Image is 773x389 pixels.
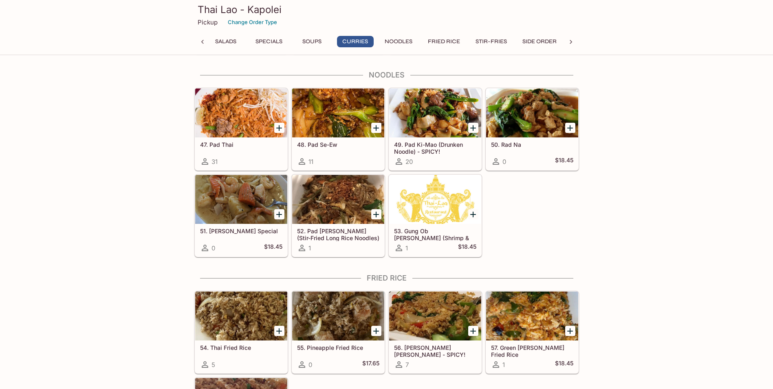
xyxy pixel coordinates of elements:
[471,36,511,47] button: Stir-Fries
[292,88,384,137] div: 48. Pad Se-Ew
[224,16,281,29] button: Change Order Type
[297,344,379,351] h5: 55. Pineapple Fried Rice
[423,36,465,47] button: Fried Rice
[200,228,282,234] h5: 51. [PERSON_NAME] Special
[292,292,384,340] div: 55. Pineapple Fried Rice
[389,175,481,224] div: 53. Gung Ob Woon Sen (Shrimp & Thread Casserole)
[491,141,573,148] h5: 50. Rad Na
[565,326,575,336] button: Add 57. Green Curry Fried Rice
[405,361,409,369] span: 7
[405,244,408,252] span: 1
[394,344,476,358] h5: 56. [PERSON_NAME] [PERSON_NAME] - SPICY!
[274,123,284,133] button: Add 47. Pad Thai
[308,158,313,166] span: 11
[200,141,282,148] h5: 47. Pad Thai
[297,228,379,241] h5: 52. Pad [PERSON_NAME] (Stir-Fried Long Rice Noodles)
[371,123,381,133] button: Add 48. Pad Se-Ew
[486,292,578,340] div: 57. Green Curry Fried Rice
[468,326,478,336] button: Add 56. Basil Fried Rice - SPICY!
[389,88,482,170] a: 49. Pad Ki-Mao (Drunken Noodle) - SPICY!20
[468,123,478,133] button: Add 49. Pad Ki-Mao (Drunken Noodle) - SPICY!
[297,141,379,148] h5: 48. Pad Se-Ew
[458,243,476,253] h5: $18.45
[292,175,384,224] div: 52. Pad Woon Sen (Stir-Fried Long Rice Noodles)
[389,88,481,137] div: 49. Pad Ki-Mao (Drunken Noodle) - SPICY!
[198,18,218,26] p: Pickup
[486,291,579,374] a: 57. Green [PERSON_NAME] Fried Rice1$18.45
[200,344,282,351] h5: 54. Thai Fried Rice
[468,209,478,219] button: Add 53. Gung Ob Woon Sen (Shrimp & Thread Casserole)
[362,360,379,369] h5: $17.65
[389,175,482,257] a: 53. Gung Ob [PERSON_NAME] (Shrimp & Thread Casserole)1$18.45
[308,361,312,369] span: 0
[555,157,573,166] h5: $18.45
[565,123,575,133] button: Add 50. Rad Na
[195,291,288,374] a: 54. Thai Fried Rice5
[211,361,215,369] span: 5
[195,88,287,137] div: 47. Pad Thai
[486,88,578,137] div: 50. Rad Na
[211,158,218,166] span: 31
[274,209,284,219] button: Add 51. Steven Lau Special
[195,88,288,170] a: 47. Pad Thai31
[502,361,505,369] span: 1
[264,243,282,253] h5: $18.45
[337,36,374,47] button: Curries
[502,158,506,166] span: 0
[371,326,381,336] button: Add 55. Pineapple Fried Rice
[486,88,579,170] a: 50. Rad Na0$18.45
[405,158,413,166] span: 20
[251,36,287,47] button: Specials
[194,71,579,80] h4: Noodles
[207,36,244,47] button: Salads
[195,175,287,224] div: 51. Steven Lau Special
[371,209,381,219] button: Add 52. Pad Woon Sen (Stir-Fried Long Rice Noodles)
[211,244,215,252] span: 0
[198,3,576,16] h3: Thai Lao - Kapolei
[389,291,482,374] a: 56. [PERSON_NAME] [PERSON_NAME] - SPICY!7
[394,141,476,155] h5: 49. Pad Ki-Mao (Drunken Noodle) - SPICY!
[194,274,579,283] h4: Fried Rice
[389,292,481,340] div: 56. Basil Fried Rice - SPICY!
[292,88,385,170] a: 48. Pad Se-Ew11
[292,175,385,257] a: 52. Pad [PERSON_NAME] (Stir-Fried Long Rice Noodles)1
[394,228,476,241] h5: 53. Gung Ob [PERSON_NAME] (Shrimp & Thread Casserole)
[555,360,573,369] h5: $18.45
[294,36,330,47] button: Soups
[195,292,287,340] div: 54. Thai Fried Rice
[274,326,284,336] button: Add 54. Thai Fried Rice
[518,36,561,47] button: Side Order
[195,175,288,257] a: 51. [PERSON_NAME] Special0$18.45
[308,244,311,252] span: 1
[491,344,573,358] h5: 57. Green [PERSON_NAME] Fried Rice
[380,36,417,47] button: Noodles
[292,291,385,374] a: 55. Pineapple Fried Rice0$17.65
